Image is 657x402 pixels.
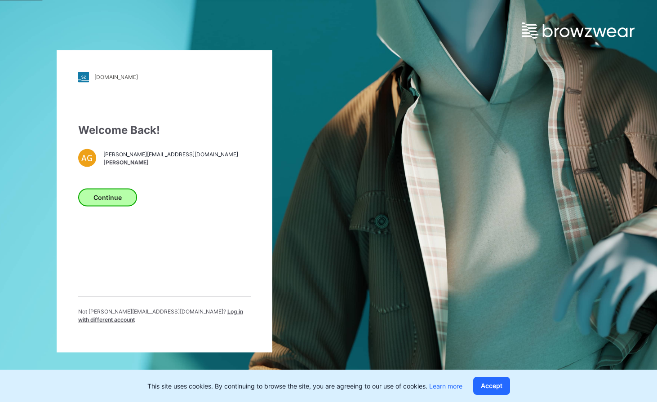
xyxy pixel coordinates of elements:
[78,71,251,82] a: [DOMAIN_NAME]
[78,307,251,323] p: Not [PERSON_NAME][EMAIL_ADDRESS][DOMAIN_NAME] ?
[78,71,89,82] img: stylezone-logo.562084cfcfab977791bfbf7441f1a819.svg
[429,382,462,390] a: Learn more
[147,381,462,391] p: This site uses cookies. By continuing to browse the site, you are agreeing to our use of cookies.
[103,159,238,167] span: [PERSON_NAME]
[473,377,510,395] button: Accept
[94,74,138,80] div: [DOMAIN_NAME]
[103,150,238,159] span: [PERSON_NAME][EMAIL_ADDRESS][DOMAIN_NAME]
[522,22,635,39] img: browzwear-logo.e42bd6dac1945053ebaf764b6aa21510.svg
[78,122,251,138] div: Welcome Back!
[78,188,137,206] button: Continue
[78,149,96,167] div: AG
